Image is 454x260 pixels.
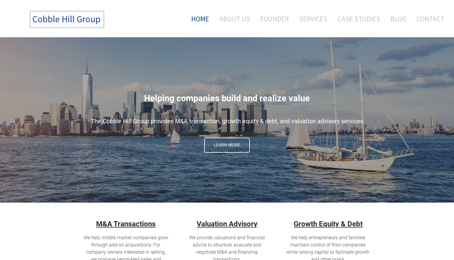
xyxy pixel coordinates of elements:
span: Helping companies build and realize value [144,93,310,103]
a: About Us [215,6,255,31]
a: Contact [412,6,444,31]
img: The Cobble Hill Group LLC [23,6,113,33]
a: Valuation Advisory [197,220,257,228]
a: Case Studies [333,6,385,31]
a: Blog [386,6,411,31]
a: Home [182,6,213,31]
strong: Growth Equity & Debt [294,220,363,228]
span: Learn More [205,138,249,152]
span: The Cobble Hill Group provides M&A transaction, growth equity & debt, and valuation advisory serv... [91,118,363,125]
u: M&A Transactions [96,220,156,228]
a: Learn More [204,138,250,153]
a: Services [295,6,332,31]
a: Founder [256,6,293,31]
